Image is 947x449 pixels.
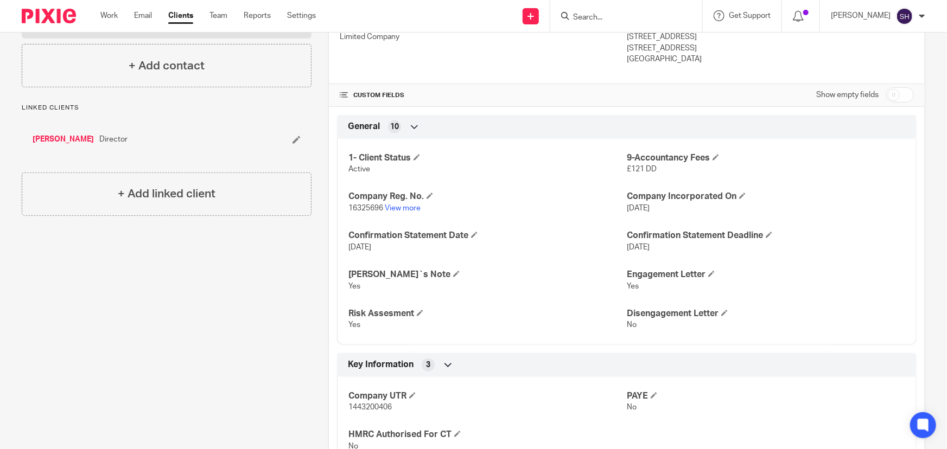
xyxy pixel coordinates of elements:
[627,390,905,402] h4: PAYE
[348,121,380,132] span: General
[572,13,670,23] input: Search
[348,165,370,173] span: Active
[831,10,891,21] p: [PERSON_NAME]
[348,321,360,329] span: Yes
[348,191,627,202] h4: Company Reg. No.
[729,12,771,20] span: Get Support
[348,429,627,440] h4: HMRC Authorised For CT
[627,283,639,290] span: Yes
[348,204,383,212] span: 16325696
[134,10,152,21] a: Email
[118,185,215,202] h4: + Add linked client
[348,390,627,402] h4: Company UTR
[348,283,360,290] span: Yes
[627,191,905,202] h4: Company Incorporated On
[348,243,371,251] span: [DATE]
[100,10,118,21] a: Work
[627,269,905,280] h4: Engagement Letter
[22,104,312,112] p: Linked clients
[627,321,637,329] span: No
[627,243,650,251] span: [DATE]
[426,360,430,370] span: 3
[168,10,193,21] a: Clients
[627,403,637,411] span: No
[348,152,627,164] h4: 1- Client Status
[340,91,627,100] h4: CUSTOM FIELDS
[348,359,414,370] span: Key Information
[627,54,914,65] p: [GEOGRAPHIC_DATA]
[99,134,128,145] span: Director
[22,9,76,23] img: Pixie
[244,10,271,21] a: Reports
[627,152,905,164] h4: 9-Accountancy Fees
[627,43,914,54] p: [STREET_ADDRESS]
[627,165,657,173] span: £121 DD
[390,121,399,132] span: 10
[627,31,914,42] p: [STREET_ADDRESS]
[287,10,316,21] a: Settings
[348,230,627,241] h4: Confirmation Statement Date
[348,269,627,280] h4: [PERSON_NAME]`s Note
[896,8,913,25] img: svg%3E
[627,204,650,212] span: [DATE]
[129,57,205,74] h4: + Add contact
[385,204,421,212] a: View more
[627,308,905,319] h4: Disengagement Letter
[627,230,905,241] h4: Confirmation Statement Deadline
[348,308,627,319] h4: Risk Assesment
[209,10,227,21] a: Team
[348,403,392,411] span: 1443200406
[33,134,94,145] a: [PERSON_NAME]
[816,89,879,100] label: Show empty fields
[340,31,627,42] p: Limited Company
